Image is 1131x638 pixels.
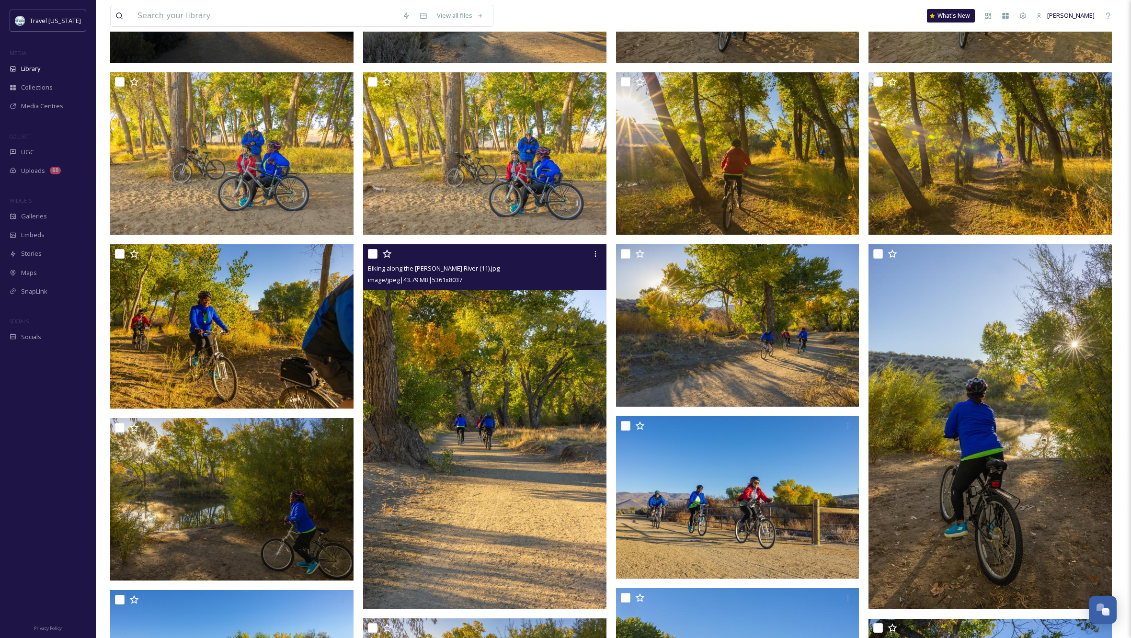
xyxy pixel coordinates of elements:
img: download.jpeg [15,16,25,25]
div: 68 [50,167,61,174]
span: Galleries [21,212,47,221]
span: Maps [21,268,37,277]
span: COLLECT [10,133,30,140]
button: Open Chat [1089,596,1117,624]
span: image/jpeg | 43.79 MB | 5361 x 8037 [368,275,462,284]
span: Privacy Policy [34,625,62,631]
span: UGC [21,148,34,157]
span: Biking along the [PERSON_NAME] River (11).jpg [368,264,500,273]
span: Library [21,64,40,73]
img: Biking along the Carson River (14).jpg [616,72,859,235]
span: MEDIA [10,49,26,57]
img: Biking along the Carson River (8).jpg [110,418,354,581]
span: Uploads [21,166,45,175]
a: [PERSON_NAME] [1031,6,1099,25]
span: Media Centres [21,102,63,111]
a: What's New [927,9,975,23]
span: Collections [21,83,53,92]
img: Biking along the Carson River (10).jpg [616,244,859,407]
a: View all files [432,6,488,25]
img: Biking along the Carson River (6).jpg [616,416,859,579]
a: Privacy Policy [34,622,62,633]
span: SnapLink [21,287,47,296]
img: Biking along the Carson River (13).jpg [868,72,1112,235]
img: Biking along the Carson River (12).jpg [110,244,354,409]
img: Biking along the Carson River (16).jpg [110,72,354,235]
input: Search your library [133,5,398,26]
span: Embeds [21,230,45,239]
span: WIDGETS [10,197,32,204]
img: Biking along the Carson River (11).jpg [363,244,606,609]
span: Travel [US_STATE] [30,16,81,25]
img: Biking along the Carson River (9).jpg [868,244,1112,609]
span: Stories [21,249,42,258]
img: Biking along the Carson River (15).jpg [363,72,606,235]
span: SOCIALS [10,318,29,325]
span: Socials [21,332,41,342]
span: [PERSON_NAME] [1047,11,1095,20]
